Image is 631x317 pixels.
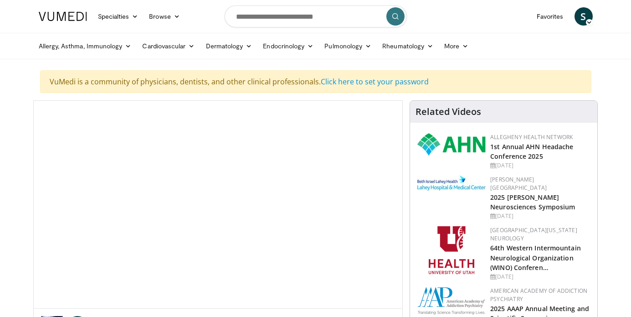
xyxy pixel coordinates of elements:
a: Dermatology [200,37,258,55]
img: f7c290de-70ae-47e0-9ae1-04035161c232.png.150x105_q85_autocrop_double_scale_upscale_version-0.2.png [417,287,486,315]
a: Browse [144,7,185,26]
input: Search topics, interventions [225,5,407,27]
img: e7977282-282c-4444-820d-7cc2733560fd.jpg.150x105_q85_autocrop_double_scale_upscale_version-0.2.jpg [417,176,486,191]
a: Rheumatology [377,37,439,55]
video-js: Video Player [34,101,403,309]
a: More [439,37,474,55]
div: [DATE] [490,161,590,170]
div: [DATE] [490,212,590,220]
img: f6362829-b0a3-407d-a044-59546adfd345.png.150x105_q85_autocrop_double_scale_upscale_version-0.2.png [429,226,474,274]
img: VuMedi Logo [39,12,87,21]
a: Pulmonology [319,37,377,55]
div: VuMedi is a community of physicians, dentists, and other clinical professionals. [40,70,591,93]
a: Allegheny Health Network [490,133,573,141]
a: Specialties [92,7,144,26]
a: Cardiovascular [137,37,200,55]
a: Allergy, Asthma, Immunology [33,37,137,55]
a: American Academy of Addiction Psychiatry [490,287,587,303]
a: 1st Annual AHN Headache Conference 2025 [490,142,573,161]
img: 628ffacf-ddeb-4409-8647-b4d1102df243.png.150x105_q85_autocrop_double_scale_upscale_version-0.2.png [417,133,486,156]
a: Favorites [531,7,569,26]
a: 64th Western Intermountain Neurological Organization (WINO) Conferen… [490,244,581,271]
h4: Related Videos [416,106,481,117]
a: [GEOGRAPHIC_DATA][US_STATE] Neurology [490,226,577,242]
a: Endocrinology [257,37,319,55]
div: [DATE] [490,273,590,281]
a: S [575,7,593,26]
a: [PERSON_NAME][GEOGRAPHIC_DATA] [490,176,547,192]
a: Click here to set your password [321,77,429,87]
a: 2025 [PERSON_NAME] Neurosciences Symposium [490,193,575,211]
